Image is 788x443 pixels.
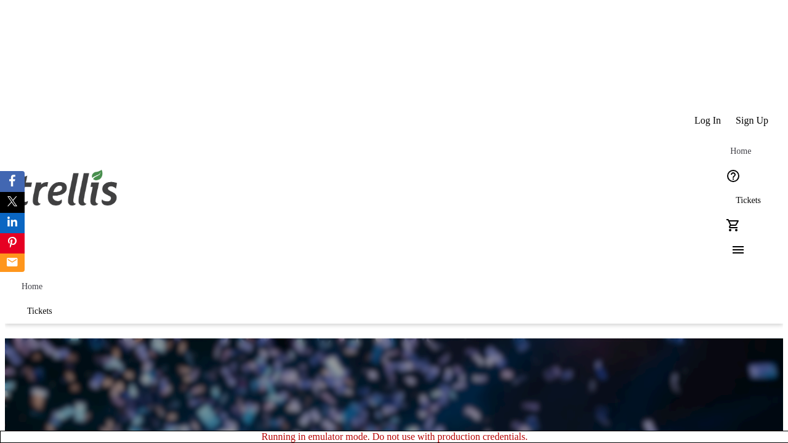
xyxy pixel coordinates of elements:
button: Cart [721,213,746,237]
span: Tickets [27,306,52,316]
button: Help [721,164,746,188]
button: Log In [687,108,728,133]
span: Tickets [736,196,761,206]
a: Tickets [721,188,776,213]
a: Tickets [12,299,67,324]
a: Home [721,139,760,164]
span: Sign Up [736,115,768,126]
span: Home [22,282,42,292]
span: Log In [694,115,721,126]
button: Menu [721,237,746,262]
img: Orient E2E Organization NhkM6zau5M's Logo [12,156,122,218]
a: Home [12,274,52,299]
button: Sign Up [728,108,776,133]
span: Home [730,146,751,156]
